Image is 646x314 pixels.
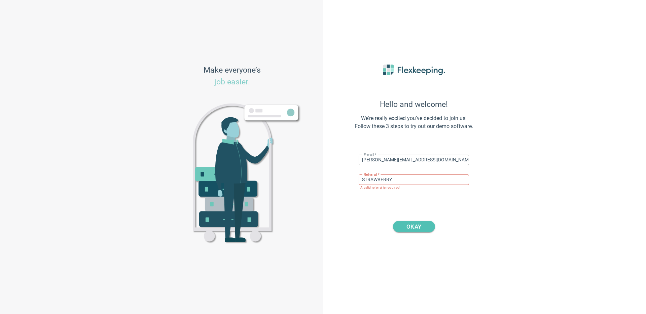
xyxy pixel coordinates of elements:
[214,77,250,86] span: job easier.
[340,100,488,109] span: Hello and welcome!
[360,186,464,189] p: A valid referral is required!
[393,221,435,232] button: OKAY
[204,65,261,88] span: Make everyone’s
[406,221,421,232] span: OKAY
[340,114,488,131] span: We’re really excited you’ve decided to join us! Follow these 3 steps to try out our demo software.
